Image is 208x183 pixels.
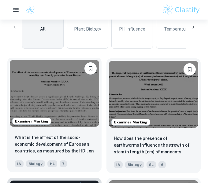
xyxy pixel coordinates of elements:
[26,5,35,14] img: Clastify logo
[10,60,99,127] img: Biology IA example thumbnail: What is the effect of the socio-economic
[40,26,46,32] span: All
[125,161,144,168] span: Biology
[114,135,193,156] p: How does the presence of earthworms influence the growth of stem in length [cm] of monocots (Aven...
[84,62,97,75] button: Please log in to bookmark exemplars
[119,26,145,32] span: pH Influence
[164,26,190,32] span: Temperature
[106,58,201,173] a: Examiner MarkingPlease log in to bookmark exemplarsHow does the presence of earthworms influence ...
[114,161,123,168] span: IA
[162,4,201,16] img: Clastify logo
[47,160,57,167] span: HL
[15,160,24,167] span: IA
[15,134,94,155] p: What is the effect of the socio-economic development of European countries, as measured by the HD...
[13,119,51,124] span: Examiner Marking
[112,119,150,125] span: Examiner Marking
[147,161,156,168] span: SL
[109,61,198,128] img: Biology IA example thumbnail: How does the presence of earthworms infl
[60,160,67,167] span: 7
[26,160,45,167] span: Biology
[7,58,102,173] a: Examiner MarkingPlease log in to bookmark exemplarsWhat is the effect of the socio-economic devel...
[74,26,101,32] span: Plant Biology
[22,5,35,14] a: Clastify logo
[184,63,196,75] button: Please log in to bookmark exemplars
[158,161,166,168] span: 6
